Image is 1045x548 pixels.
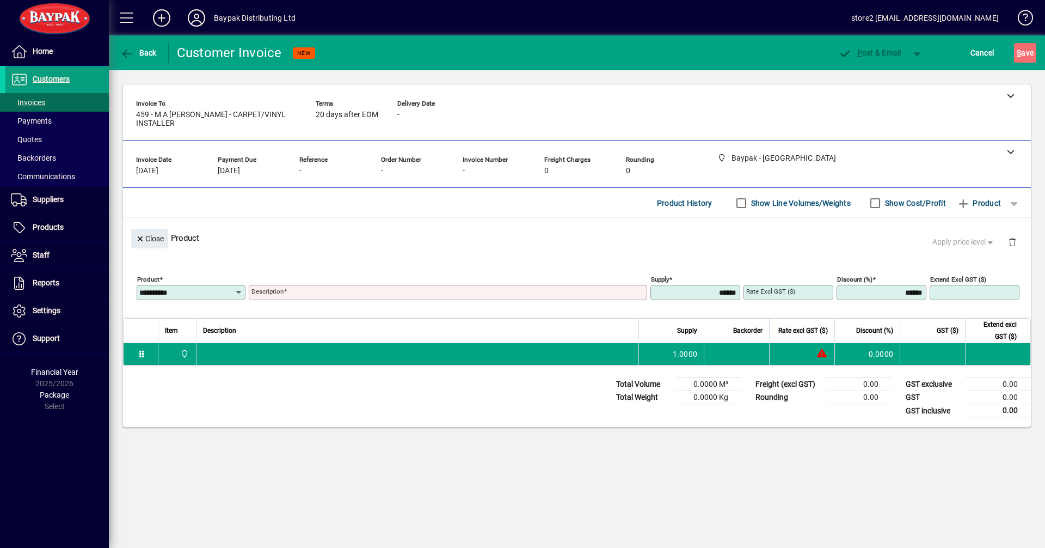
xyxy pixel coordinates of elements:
[33,334,60,343] span: Support
[463,167,465,175] span: -
[136,167,158,175] span: [DATE]
[857,48,862,57] span: P
[826,378,892,391] td: 0.00
[131,229,168,248] button: Close
[5,297,109,325] a: Settings
[118,43,159,63] button: Back
[970,44,994,62] span: Cancel
[626,167,630,175] span: 0
[746,288,795,295] mat-label: Rate excl GST ($)
[657,194,712,212] span: Product History
[11,135,42,144] span: Quotes
[5,93,109,112] a: Invoices
[123,218,1031,258] div: Product
[179,8,214,28] button: Profile
[966,391,1031,404] td: 0.00
[31,368,78,376] span: Financial Year
[676,378,741,391] td: 0.0000 M³
[33,47,53,56] span: Home
[750,378,826,391] td: Freight (excl GST)
[177,44,282,62] div: Customer Invoice
[856,325,893,337] span: Discount (%)
[33,306,60,315] span: Settings
[900,378,966,391] td: GST exclusive
[900,404,966,418] td: GST inclusive
[40,391,69,399] span: Package
[883,198,946,209] label: Show Cost/Profit
[611,378,676,391] td: Total Volume
[218,167,240,175] span: [DATE]
[5,242,109,269] a: Staff
[999,237,1025,247] app-page-header-button: Delete
[1010,2,1031,38] a: Knowledge Base
[33,278,59,287] span: Reports
[653,193,717,213] button: Product History
[1014,43,1036,63] button: Save
[778,325,828,337] span: Rate excl GST ($)
[5,149,109,167] a: Backorders
[5,270,109,297] a: Reports
[136,111,299,128] span: 459 - M A [PERSON_NAME] - CARPET/VINYL INSTALLER
[834,343,900,365] td: 0.0000
[999,229,1025,255] button: Delete
[966,404,1031,418] td: 0.00
[611,391,676,404] td: Total Weight
[11,172,75,181] span: Communications
[838,48,901,57] span: ost & Email
[1017,44,1034,62] span: ave
[397,111,399,119] span: -
[5,112,109,130] a: Payments
[968,43,997,63] button: Cancel
[5,214,109,241] a: Products
[966,378,1031,391] td: 0.00
[733,325,763,337] span: Backorder
[651,276,669,283] mat-label: Supply
[144,8,179,28] button: Add
[33,195,64,204] span: Suppliers
[5,186,109,214] a: Suppliers
[837,276,872,283] mat-label: Discount (%)
[5,167,109,186] a: Communications
[214,9,296,27] div: Baypak Distributing Ltd
[137,276,159,283] mat-label: Product
[851,9,999,27] div: store2 [EMAIL_ADDRESS][DOMAIN_NAME]
[5,38,109,65] a: Home
[11,98,45,107] span: Invoices
[900,391,966,404] td: GST
[749,198,851,209] label: Show Line Volumes/Weights
[930,276,986,283] mat-label: Extend excl GST ($)
[109,43,169,63] app-page-header-button: Back
[251,288,284,295] mat-label: Description
[5,325,109,352] a: Support
[11,154,56,162] span: Backorders
[676,391,741,404] td: 0.0000 Kg
[136,230,164,248] span: Close
[120,48,157,57] span: Back
[544,167,549,175] span: 0
[932,236,995,248] span: Apply price level
[11,117,52,125] span: Payments
[972,319,1017,343] span: Extend excl GST ($)
[833,43,907,63] button: Post & Email
[673,349,698,360] span: 1.0000
[750,391,826,404] td: Rounding
[297,50,311,57] span: NEW
[299,167,302,175] span: -
[33,251,50,259] span: Staff
[33,223,64,232] span: Products
[5,130,109,149] a: Quotes
[677,325,697,337] span: Supply
[937,325,958,337] span: GST ($)
[826,391,892,404] td: 0.00
[1017,48,1021,57] span: S
[128,233,171,243] app-page-header-button: Close
[33,75,70,83] span: Customers
[928,233,1000,252] button: Apply price level
[381,167,383,175] span: -
[316,111,378,119] span: 20 days after EOM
